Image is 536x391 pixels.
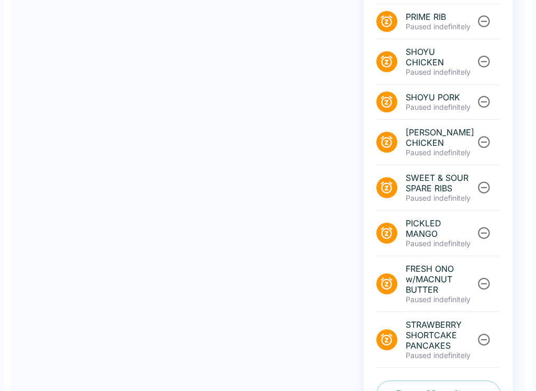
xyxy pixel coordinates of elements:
[474,178,494,197] button: Unpause
[474,330,494,349] button: Unpause
[406,148,475,157] p: Paused indefinitely
[474,92,494,111] button: Unpause
[474,52,494,71] button: Unpause
[406,295,475,304] p: Paused indefinitely
[406,319,475,351] span: STRAWBERRY SHORTCAKE PANCAKES
[406,67,475,77] p: Paused indefinitely
[406,351,475,360] p: Paused indefinitely
[406,239,475,248] p: Paused indefinitely
[406,127,475,148] span: [PERSON_NAME] CHICKEN
[406,92,475,102] span: SHOYU PORK
[406,11,475,22] span: PRIME RIB
[474,274,494,293] button: Unpause
[406,218,475,239] span: PICKLED MANGO
[406,47,475,67] span: SHOYU CHICKEN
[474,223,494,243] button: Unpause
[406,22,475,31] p: Paused indefinitely
[474,11,494,31] button: Unpause
[406,263,475,295] span: FRESH ONO w/MACNUT BUTTER
[474,132,494,152] button: Unpause
[406,102,475,112] p: Paused indefinitely
[406,172,475,193] span: SWEET & SOUR SPARE RIBS
[406,193,475,203] p: Paused indefinitely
